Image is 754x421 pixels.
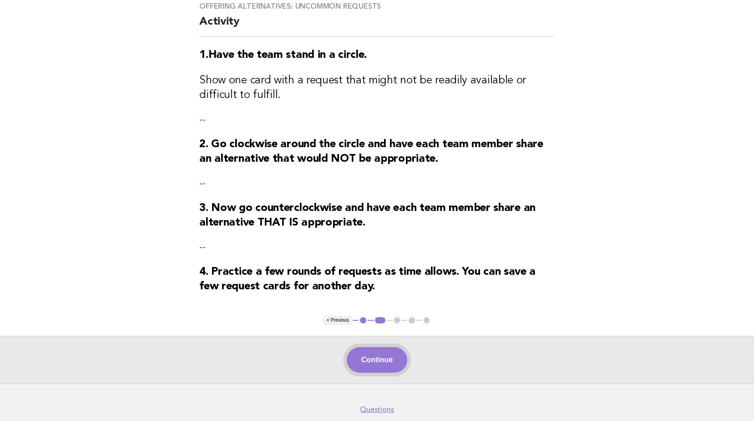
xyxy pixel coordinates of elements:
[199,267,536,292] strong: 4. Practice a few rounds of requests as time allows. You can save a few request cards for another...
[199,113,555,126] p: --
[199,177,555,190] p: --
[199,73,555,103] h3: Show one card with a request that might not be readily available or difficult to fulfill.
[360,405,394,414] a: Questions
[199,15,555,37] h2: Activity
[374,316,387,325] button: 2
[199,50,367,61] strong: 1.Have the team stand in a circle.
[359,316,368,325] button: 1
[199,2,555,11] h3: Offering alternatives: Uncommon requests
[199,139,543,164] strong: 2. Go clockwise around the circle and have each team member share an alternative that would NOT b...
[199,203,536,228] strong: 3. Now go counterclockwise and have each team member share an alternative THAT IS appropriate.
[347,347,407,373] button: Continue
[323,316,353,325] button: < Previous
[199,241,555,254] p: --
